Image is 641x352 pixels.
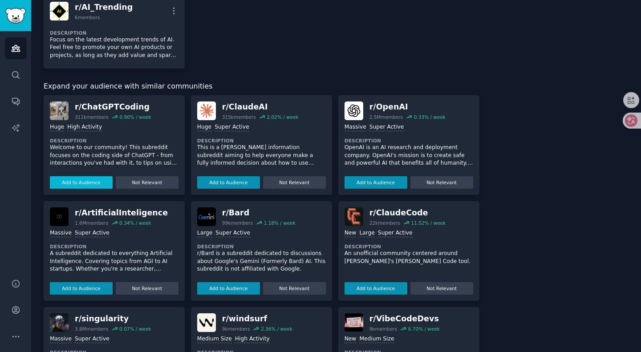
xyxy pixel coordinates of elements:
[75,101,151,113] div: r/ ChatGPTCoding
[408,326,440,332] div: 6.70 % / week
[222,313,292,324] div: r/ windsurf
[345,313,363,332] img: VibeCodeDevs
[222,114,256,120] div: 315k members
[5,8,26,24] img: GummySearch logo
[263,282,326,295] button: Not Relevant
[197,282,260,295] button: Add to Audience
[119,326,151,332] div: 0.07 % / week
[345,282,407,295] button: Add to Audience
[369,123,404,132] div: Super Active
[116,176,179,189] button: Not Relevant
[345,138,473,144] dt: Description
[75,229,110,238] div: Super Active
[50,207,69,226] img: ArtificialInteligence
[345,123,366,132] div: Massive
[263,176,326,189] button: Not Relevant
[50,138,179,144] dt: Description
[50,36,179,60] p: Focus on the latest development trends of AI. Feel free to promote your own AI products or projec...
[75,335,110,344] div: Super Active
[410,176,473,189] button: Not Relevant
[345,207,363,226] img: ClaudeCode
[345,176,407,189] button: Add to Audience
[411,220,446,226] div: 11.52 % / week
[75,2,133,13] div: r/ AI_Trending
[50,2,69,20] img: AI_Trending
[75,326,109,332] div: 3.8M members
[197,313,216,332] img: windsurf
[50,101,69,120] img: ChatGPTCoding
[345,335,357,344] div: New
[116,282,179,295] button: Not Relevant
[50,30,179,36] dt: Description
[369,313,440,324] div: r/ VibeCodeDevs
[345,250,473,265] p: An unofficial community centered around [PERSON_NAME]'s [PERSON_NAME] Code tool.
[50,282,113,295] button: Add to Audience
[369,220,400,226] div: 22k members
[345,144,473,167] p: OpenAI is an AI research and deployment company. OpenAI's mission is to create safe and powerful ...
[75,114,109,120] div: 311k members
[261,326,292,332] div: 2.36 % / week
[44,81,212,92] span: Expand your audience with similar communities
[197,138,326,144] dt: Description
[67,123,102,132] div: High Activity
[197,123,211,132] div: Huge
[50,250,179,273] p: A subreddit dedicated to everything Artificial Intelligence. Covering topics from AGI to AI start...
[197,250,326,273] p: r/Bard is a subreddit dedicated to discussions about Google's Gemini (Formerly Bard) AI. This sub...
[235,335,270,344] div: High Activity
[222,326,250,332] div: 9k members
[50,313,69,332] img: singularity
[50,176,113,189] button: Add to Audience
[345,101,363,120] img: OpenAI
[345,229,357,238] div: New
[414,114,446,120] div: 0.33 % / week
[369,114,403,120] div: 2.5M members
[222,101,299,113] div: r/ ClaudeAI
[378,229,413,238] div: Super Active
[264,220,296,226] div: 1.18 % / week
[369,101,446,113] div: r/ OpenAI
[197,335,232,344] div: Medium Size
[222,220,253,226] div: 99k members
[119,114,151,120] div: 0.90 % / week
[359,229,374,238] div: Large
[215,123,249,132] div: Super Active
[359,335,394,344] div: Medium Size
[345,243,473,250] dt: Description
[50,229,72,238] div: Massive
[369,207,446,218] div: r/ ClaudeCode
[197,176,260,189] button: Add to Audience
[50,123,64,132] div: Huge
[197,243,326,250] dt: Description
[222,207,296,218] div: r/ Bard
[50,243,179,250] dt: Description
[75,14,100,20] div: 6 members
[197,229,212,238] div: Large
[369,326,398,332] div: 9k members
[410,282,473,295] button: Not Relevant
[119,220,151,226] div: 0.34 % / week
[197,207,216,226] img: Bard
[267,114,298,120] div: 2.02 % / week
[75,207,168,218] div: r/ ArtificialInteligence
[215,229,250,238] div: Super Active
[75,313,151,324] div: r/ singularity
[75,220,109,226] div: 1.6M members
[50,335,72,344] div: Massive
[50,144,179,167] p: Welcome to our community! This subreddit focuses on the coding side of ChatGPT - from interaction...
[197,101,216,120] img: ClaudeAI
[197,144,326,167] p: This is a [PERSON_NAME] information subreddit aiming to help everyone make a fully informed decis...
